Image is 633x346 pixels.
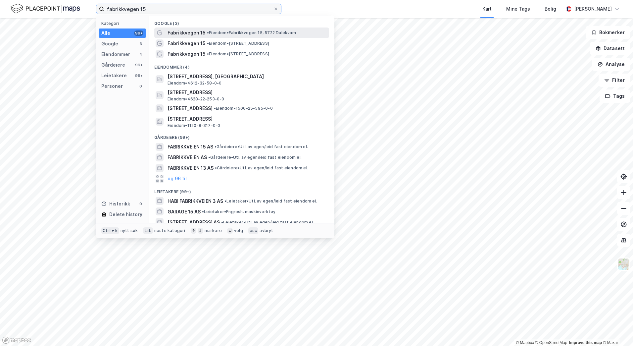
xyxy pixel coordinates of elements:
a: Mapbox [516,340,534,345]
span: FABRIKKVEIEN 15 AS [168,143,213,151]
span: Eiendom • 1506-25-595-0-0 [214,106,273,111]
div: 99+ [134,62,143,68]
div: Historikk [101,200,130,208]
div: Gårdeiere (99+) [149,130,334,142]
span: [STREET_ADDRESS] [168,115,326,123]
span: Fabrikkvegen 15 [168,29,206,37]
div: Kart [482,5,492,13]
div: Eiendommer (4) [149,59,334,71]
span: • [215,144,217,149]
span: Eiendom • [STREET_ADDRESS] [207,41,269,46]
span: Fabrikkvegen 15 [168,50,206,58]
span: Fabrikkvegen 15 [168,39,206,47]
div: 0 [138,201,143,206]
span: [STREET_ADDRESS] AS [168,218,220,226]
div: Google [101,40,118,48]
div: Gårdeiere [101,61,125,69]
a: Mapbox homepage [2,336,31,344]
span: • [208,155,210,160]
span: FABRIKKVEIEN AS [168,153,207,161]
span: [STREET_ADDRESS], [GEOGRAPHIC_DATA] [168,73,326,81]
div: Alle [101,29,110,37]
span: Eiendom • [STREET_ADDRESS] [207,51,269,57]
div: 3 [138,41,143,46]
input: Søk på adresse, matrikkel, gårdeiere, leietakere eller personer [104,4,273,14]
button: Analyse [592,58,630,71]
div: Ctrl + k [101,227,119,234]
div: 99+ [134,73,143,78]
span: Leietaker • Utl. av egen/leid fast eiendom el. [221,220,314,225]
div: avbryt [260,228,273,233]
span: Eiendom • 1120-8-317-0-0 [168,123,220,128]
button: Filter [599,74,630,87]
span: HABI FABRIKKVEIEN 3 AS [168,197,223,205]
span: Gårdeiere • Utl. av egen/leid fast eiendom el. [208,155,302,160]
span: FABRIKKVEIEN 13 AS [168,164,214,172]
button: Tags [600,89,630,103]
img: logo.f888ab2527a4732fd821a326f86c7f29.svg [11,3,80,15]
img: Z [617,258,630,270]
span: • [207,41,209,46]
span: • [224,199,226,203]
span: Eiendom • 4628-22-253-0-0 [168,96,224,102]
span: • [207,51,209,56]
button: og 96 til [168,175,187,183]
div: markere [205,228,222,233]
div: Personer [101,82,123,90]
span: • [215,165,217,170]
button: Datasett [590,42,630,55]
div: Delete history [109,210,142,218]
span: Eiendom • Fabrikkvegen 15, 5722 Dalekvam [207,30,296,35]
a: OpenStreetMap [535,340,567,345]
div: 4 [138,52,143,57]
iframe: Chat Widget [600,314,633,346]
div: Bolig [545,5,556,13]
span: Eiendom • 4612-32-58-0-0 [168,81,221,86]
span: • [207,30,209,35]
div: Eiendommer [101,50,130,58]
div: [PERSON_NAME] [574,5,612,13]
div: nytt søk [121,228,138,233]
span: Gårdeiere • Utl. av egen/leid fast eiendom el. [215,165,308,171]
span: Leietaker • Engrosh. maskinverktøy [202,209,276,214]
div: Google (3) [149,16,334,28]
span: Leietaker • Utl. av egen/leid fast eiendom el. [224,199,317,204]
div: esc [248,227,259,234]
div: neste kategori [154,228,185,233]
div: 99+ [134,30,143,36]
span: • [202,209,204,214]
button: Bokmerker [586,26,630,39]
a: Improve this map [569,340,602,345]
div: Kategori [101,21,146,26]
div: Leietakere (99+) [149,184,334,196]
div: Mine Tags [506,5,530,13]
span: Gårdeiere • Utl. av egen/leid fast eiendom el. [215,144,308,149]
div: velg [234,228,243,233]
span: GARAGE 15 AS [168,208,201,216]
span: • [221,220,223,225]
span: • [214,106,216,111]
span: [STREET_ADDRESS] [168,104,213,112]
div: 0 [138,84,143,89]
div: Leietakere [101,72,127,80]
div: tab [143,227,153,234]
span: [STREET_ADDRESS] [168,88,326,96]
